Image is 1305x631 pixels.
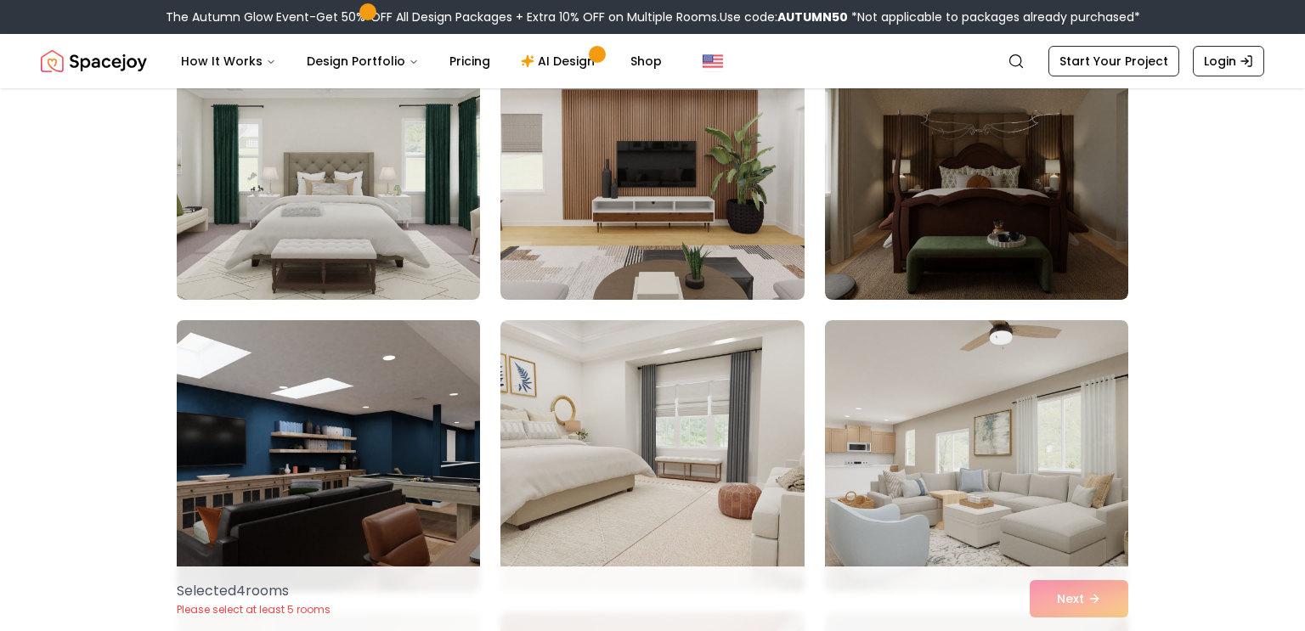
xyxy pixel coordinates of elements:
span: Use code: [720,8,848,25]
span: *Not applicable to packages already purchased* [848,8,1140,25]
button: How It Works [167,44,290,78]
nav: Global [41,34,1264,88]
img: Room room-48 [825,28,1128,300]
img: United States [703,51,723,71]
img: Spacejoy Logo [41,44,147,78]
div: The Autumn Glow Event-Get 50% OFF All Design Packages + Extra 10% OFF on Multiple Rooms. [166,8,1140,25]
b: AUTUMN50 [777,8,848,25]
a: Pricing [436,44,504,78]
p: Selected 4 room s [177,581,330,601]
a: Start Your Project [1048,46,1179,76]
img: Room room-51 [825,320,1128,592]
a: Spacejoy [41,44,147,78]
img: Room room-49 [169,313,488,599]
img: Room room-47 [500,28,804,300]
a: Login [1193,46,1264,76]
button: Design Portfolio [293,44,432,78]
img: Room room-46 [177,28,480,300]
p: Please select at least 5 rooms [177,603,330,617]
a: Shop [617,44,675,78]
a: AI Design [507,44,613,78]
img: Room room-50 [500,320,804,592]
nav: Main [167,44,675,78]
